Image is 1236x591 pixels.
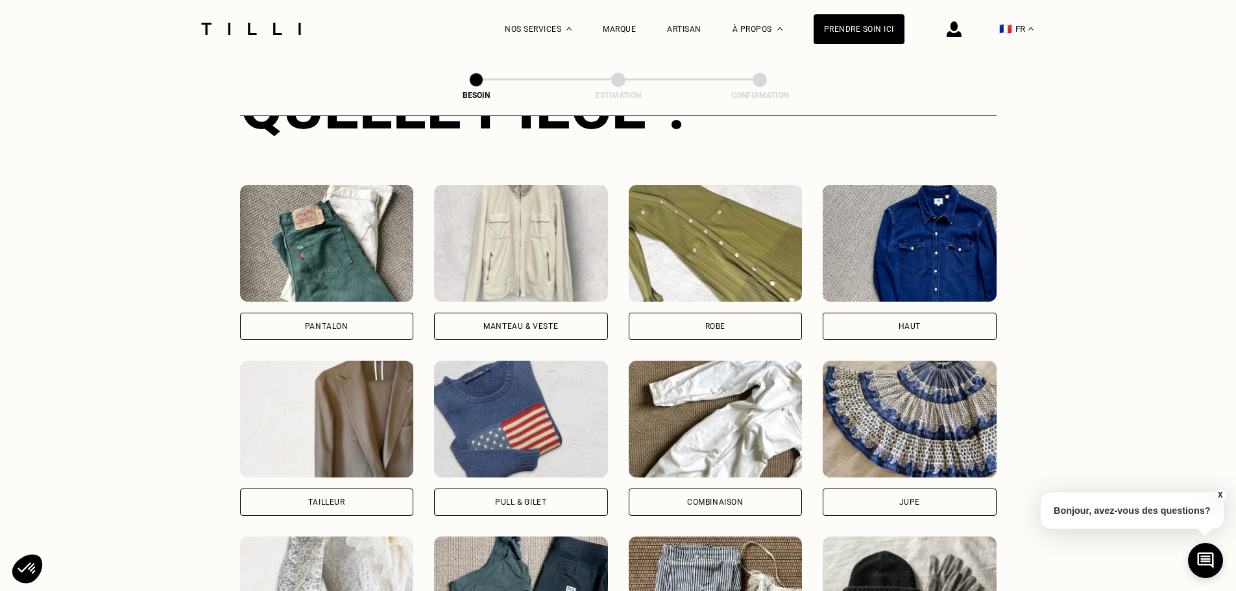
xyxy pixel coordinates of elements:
[695,91,825,100] div: Confirmation
[1213,488,1226,502] button: X
[705,322,725,330] div: Robe
[629,361,803,477] img: Tilli retouche votre Combinaison
[947,21,962,37] img: icône connexion
[240,361,414,477] img: Tilli retouche votre Tailleur
[667,25,701,34] a: Artisan
[899,498,920,506] div: Jupe
[197,23,306,35] img: Logo du service de couturière Tilli
[308,498,345,506] div: Tailleur
[553,91,683,100] div: Estimation
[999,23,1012,35] span: 🇫🇷
[566,27,572,30] img: Menu déroulant
[411,91,541,100] div: Besoin
[823,361,997,477] img: Tilli retouche votre Jupe
[823,185,997,302] img: Tilli retouche votre Haut
[687,498,744,506] div: Combinaison
[434,185,608,302] img: Tilli retouche votre Manteau & Veste
[483,322,558,330] div: Manteau & Veste
[777,27,782,30] img: Menu déroulant à propos
[629,185,803,302] img: Tilli retouche votre Robe
[240,185,414,302] img: Tilli retouche votre Pantalon
[1028,27,1034,30] img: menu déroulant
[1041,492,1224,529] p: Bonjour, avez-vous des questions?
[899,322,921,330] div: Haut
[495,498,546,506] div: Pull & gilet
[434,361,608,477] img: Tilli retouche votre Pull & gilet
[305,322,348,330] div: Pantalon
[603,25,636,34] a: Marque
[814,14,904,44] a: Prendre soin ici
